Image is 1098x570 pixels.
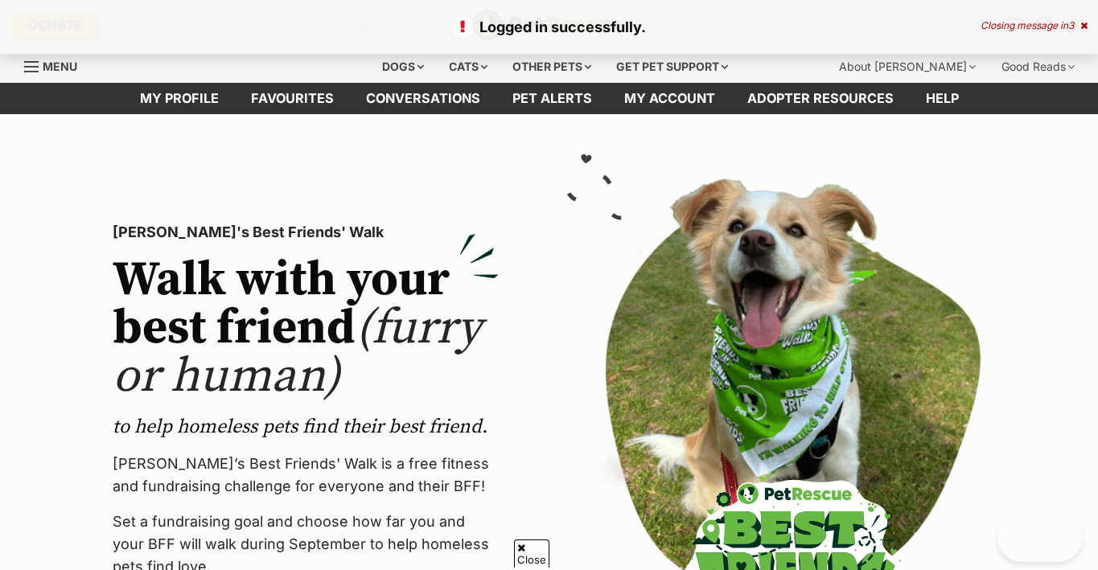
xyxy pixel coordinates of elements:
div: Other pets [501,51,602,83]
p: to help homeless pets find their best friend. [113,414,499,440]
a: My account [608,83,731,114]
a: My profile [124,83,235,114]
p: [PERSON_NAME]'s Best Friends' Walk [113,221,499,244]
h2: Walk with your best friend [113,256,499,401]
span: Menu [43,59,77,73]
a: Adopter resources [731,83,910,114]
div: Dogs [371,51,435,83]
div: Get pet support [605,51,739,83]
a: Help [910,83,975,114]
div: Cats [438,51,499,83]
span: (furry or human) [113,298,482,407]
a: conversations [350,83,496,114]
a: Menu [24,51,88,80]
p: [PERSON_NAME]’s Best Friends' Walk is a free fitness and fundraising challenge for everyone and t... [113,453,499,498]
iframe: Help Scout Beacon - Open [997,514,1082,562]
a: Favourites [235,83,350,114]
span: Close [514,539,549,568]
div: About [PERSON_NAME] [828,51,987,83]
a: Pet alerts [496,83,608,114]
div: Good Reads [990,51,1086,83]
